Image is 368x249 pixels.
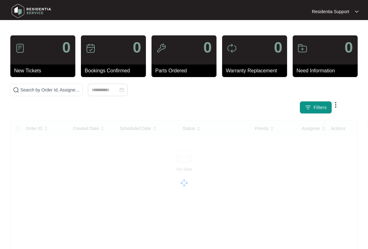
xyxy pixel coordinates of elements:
img: dropdown arrow [355,10,359,13]
p: Bookings Confirmed [85,67,146,75]
img: search-icon [13,87,19,93]
img: icon [227,43,237,53]
p: Residentia Support [312,8,349,15]
img: residentia service logo [9,2,53,20]
img: icon [15,43,25,53]
p: Need Information [296,67,358,75]
p: 0 [344,40,353,55]
img: dropdown arrow [332,101,339,109]
img: filter icon [305,104,311,111]
img: icon [156,43,166,53]
button: filter iconFilters [300,101,332,114]
img: icon [86,43,96,53]
input: Search by Order Id, Assignee Name, Customer Name, Brand and Model [20,86,80,93]
p: 0 [133,40,141,55]
p: 0 [62,40,71,55]
p: Warranty Replacement [226,67,287,75]
img: icon [297,43,307,53]
p: 0 [274,40,282,55]
p: 0 [203,40,212,55]
p: New Tickets [14,67,75,75]
p: Parts Ordered [155,67,216,75]
span: Filters [314,104,327,111]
